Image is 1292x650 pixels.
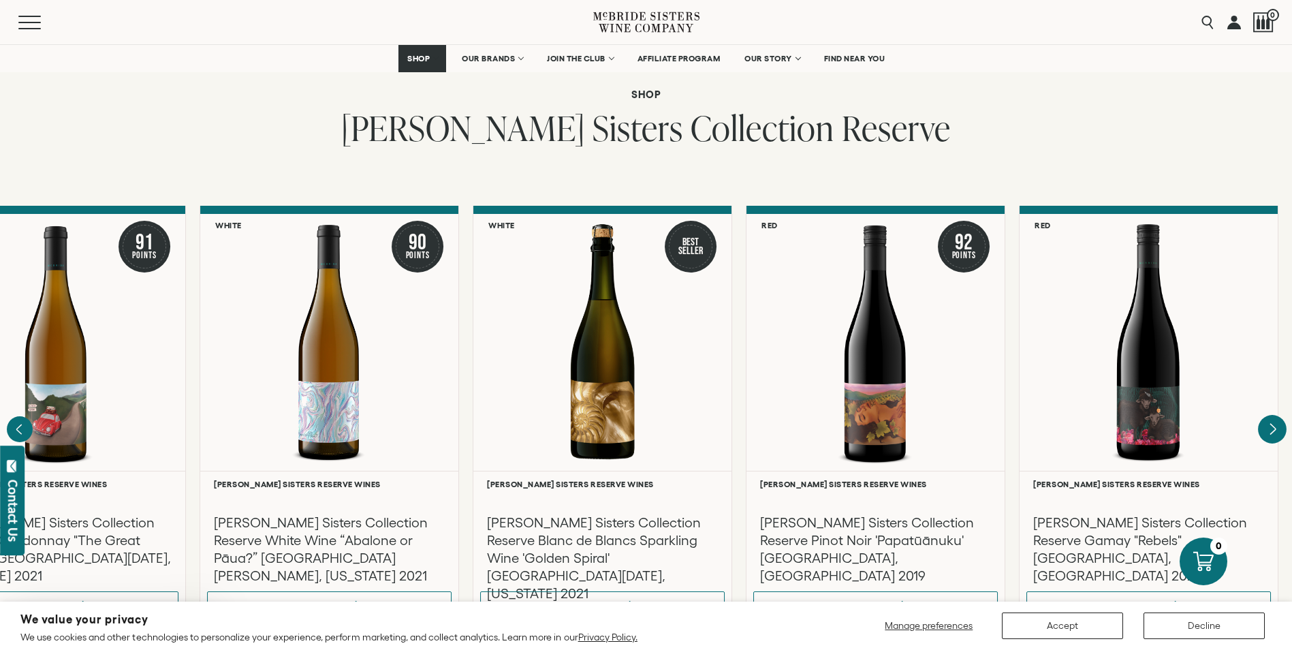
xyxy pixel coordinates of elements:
span: Reserve [842,104,951,151]
h6: White [488,221,515,230]
span: 0 [1267,9,1279,21]
a: SHOP [398,45,446,72]
div: 0 [1210,538,1227,555]
div: Add to cart [824,595,879,615]
h2: We value your privacy [20,614,637,625]
a: FIND NEAR YOU [815,45,894,72]
span: $49.99 [80,600,108,609]
h6: Red [761,221,778,230]
span: FIND NEAR YOU [824,54,885,63]
h3: [PERSON_NAME] Sisters Collection Reserve Gamay "Rebels" [GEOGRAPHIC_DATA], [GEOGRAPHIC_DATA] 2021 [1033,514,1264,585]
h6: White [215,221,242,230]
h3: [PERSON_NAME] Sisters Collection Reserve Blanc de Blancs Sparkling Wine 'Golden Spiral' [GEOGRAPH... [487,514,718,602]
a: Red 92 Points McBride Sisters Collection Reserve Pinot Noir 'Papatūānuku' Central Otago, New Zeal... [746,206,1005,625]
div: Add to cart [1097,595,1152,615]
h6: [PERSON_NAME] Sisters Reserve Wines [487,480,718,489]
button: Add to cart $69.99 [753,591,998,619]
span: $74.99 [627,600,653,609]
a: Privacy Policy. [578,632,637,643]
a: OUR BRANDS [453,45,531,72]
button: Add to cart $69.99 [1026,591,1271,619]
a: AFFILIATE PROGRAM [629,45,729,72]
button: Accept [1002,613,1123,639]
span: $69.99 [1173,600,1200,609]
span: [PERSON_NAME] [341,104,585,151]
span: JOIN THE CLUB [547,54,605,63]
p: We use cookies and other technologies to personalize your experience, perform marketing, and coll... [20,631,637,643]
a: Red McBride Sisters Collection Reserve Gamay "Rebels" Central Otago, New Zealand 2021 [PERSON_NAM... [1019,206,1278,625]
h3: [PERSON_NAME] Sisters Collection Reserve Pinot Noir 'Papatūānuku' [GEOGRAPHIC_DATA], [GEOGRAPHIC_... [760,514,991,585]
h6: [PERSON_NAME] Sisters Reserve Wines [1033,480,1264,489]
h3: [PERSON_NAME] Sisters Collection Reserve White Wine “Abalone or Pāua?” [GEOGRAPHIC_DATA][PERSON_N... [214,514,445,585]
span: $69.99 [900,600,927,609]
span: AFFILIATE PROGRAM [637,54,721,63]
span: Manage preferences [885,620,973,631]
a: JOIN THE CLUB [538,45,622,72]
span: OUR STORY [744,54,792,63]
h6: Red [1035,221,1051,230]
span: SHOP [407,54,430,63]
h6: [PERSON_NAME] Sisters Reserve Wines [760,480,991,489]
span: Collection [691,104,834,151]
a: OUR STORY [736,45,808,72]
h6: [PERSON_NAME] Sisters Reserve Wines [214,480,445,489]
div: Add to cart [278,595,333,615]
span: Sisters [593,104,683,151]
div: Contact Us [6,480,20,542]
div: Add to cart [5,595,60,615]
button: Previous [7,416,33,442]
span: $49.99 [353,600,381,609]
button: Decline [1144,613,1265,639]
button: Mobile Menu Trigger [18,16,67,29]
button: Manage preferences [877,613,981,639]
div: Add to cart [552,595,607,615]
span: OUR BRANDS [462,54,515,63]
